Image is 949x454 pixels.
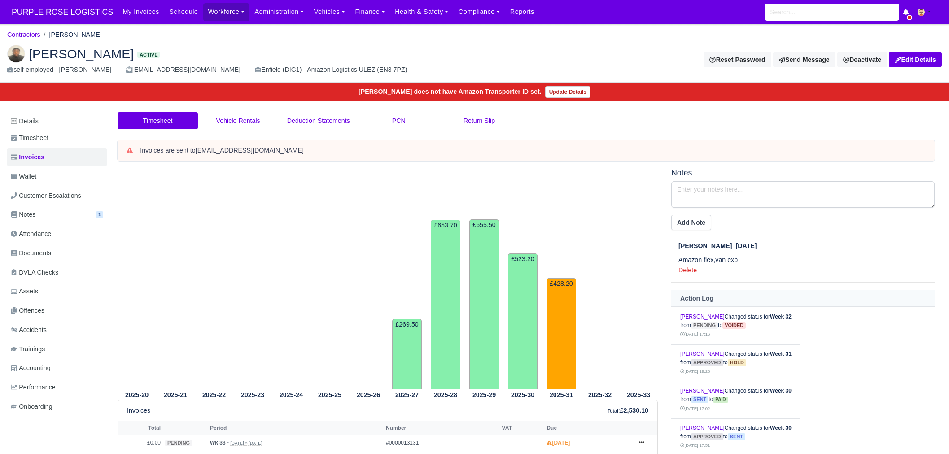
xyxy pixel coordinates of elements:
[350,3,390,21] a: Finance
[680,425,725,431] a: [PERSON_NAME]
[620,407,648,414] strong: £2,530.10
[426,389,465,400] th: 2025-28
[454,3,505,21] a: Compliance
[359,112,439,130] a: PCN
[11,363,51,373] span: Accounting
[680,369,710,374] small: [DATE] 19:28
[608,406,648,416] div: :
[671,381,800,419] td: Changed status for from to
[680,314,725,320] a: [PERSON_NAME]
[713,397,728,403] span: paid
[11,402,52,412] span: Onboarding
[722,322,746,329] span: voided
[500,421,545,435] th: VAT
[196,147,304,154] strong: [EMAIL_ADDRESS][DOMAIN_NAME]
[545,86,590,98] a: Update Details
[7,3,118,21] span: PURPLE ROSE LOGISTICS
[11,171,36,182] span: Wallet
[503,389,542,400] th: 2025-30
[384,421,500,435] th: Number
[671,290,935,307] th: Action Log
[508,253,538,389] td: £523.20
[678,255,935,265] p: Amazon flex,van exp
[7,321,107,339] a: Accidents
[691,322,718,329] span: pending
[7,302,107,319] a: Offences
[680,332,710,336] small: [DATE] 17:16
[272,389,311,400] th: 2025-24
[11,325,47,335] span: Accidents
[11,191,81,201] span: Customer Escalations
[7,129,107,147] a: Timesheet
[137,52,160,58] span: Active
[671,307,800,345] td: Changed status for from to
[164,3,203,21] a: Schedule
[349,389,388,400] th: 2025-26
[11,382,56,393] span: Performance
[680,443,710,448] small: [DATE] 17:51
[7,113,107,130] a: Details
[208,421,384,435] th: Period
[7,359,107,377] a: Accounting
[311,389,349,400] th: 2025-25
[126,65,241,75] div: [EMAIL_ADDRESS][DOMAIN_NAME]
[29,48,134,60] span: [PERSON_NAME]
[773,52,835,67] a: Send Message
[118,389,156,400] th: 2025-20
[140,146,926,155] div: Invoices are sent to
[671,168,935,178] h5: Notes
[581,389,619,400] th: 2025-32
[837,52,887,67] a: Deactivate
[691,359,723,366] span: approved
[118,435,163,451] td: £0.00
[127,407,150,415] h6: Invoices
[11,210,35,220] span: Notes
[728,433,745,440] span: sent
[7,244,107,262] a: Documents
[7,398,107,415] a: Onboarding
[608,408,618,414] small: Total
[278,112,359,130] a: Deduction Statements
[11,286,38,297] span: Assets
[249,3,309,21] a: Administration
[680,388,725,394] a: [PERSON_NAME]
[691,433,723,440] span: approved
[704,52,771,67] button: Reset Password
[118,112,198,130] a: Timesheet
[680,351,725,357] a: [PERSON_NAME]
[11,306,44,316] span: Offences
[7,4,118,21] a: PURPLE ROSE LOGISTICS
[431,220,460,389] td: £653.70
[11,267,58,278] span: DVLA Checks
[439,112,519,130] a: Return Slip
[11,229,51,239] span: Attendance
[691,396,708,403] span: sent
[96,211,103,218] span: 1
[390,3,454,21] a: Health & Safety
[7,340,107,358] a: Trainings
[165,440,192,446] span: pending
[0,38,949,83] div: Kester Iyama
[118,421,163,435] th: Total
[195,389,233,400] th: 2025-22
[7,148,107,166] a: Invoices
[770,314,792,320] strong: Week 32
[547,440,570,446] strong: [DATE]
[388,389,426,400] th: 2025-27
[770,351,792,357] strong: Week 31
[255,65,407,75] div: Enfield (DIG1) - Amazon Logistics ULEZ (EN3 7PZ)
[392,319,422,389] td: £269.50
[156,389,195,400] th: 2025-21
[11,248,51,258] span: Documents
[671,344,800,381] td: Changed status for from to
[309,3,350,21] a: Vehicles
[11,133,48,143] span: Timesheet
[7,283,107,300] a: Assets
[198,112,278,130] a: Vehicle Rentals
[210,440,229,446] strong: Wk 33 -
[544,421,630,435] th: Due
[7,168,107,185] a: Wallet
[680,406,710,411] small: [DATE] 17:02
[7,379,107,396] a: Performance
